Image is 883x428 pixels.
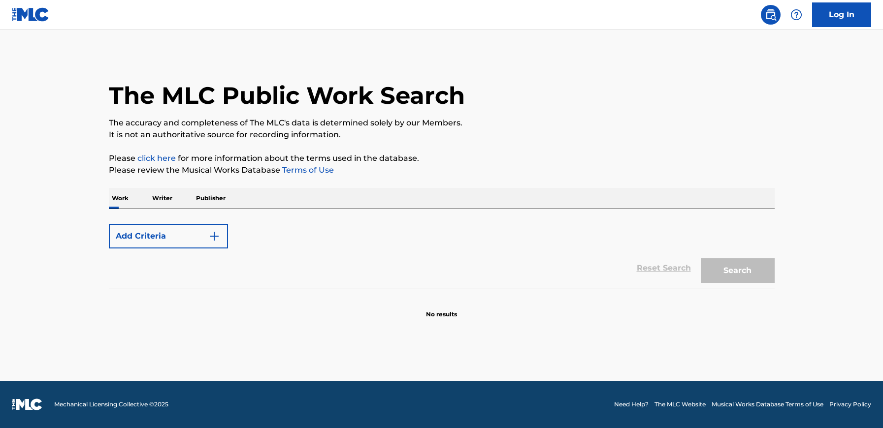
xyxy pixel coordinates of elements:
p: Please for more information about the terms used in the database. [109,153,775,164]
a: Public Search [761,5,781,25]
button: Add Criteria [109,224,228,248]
a: Musical Works Database Terms of Use [712,400,823,409]
a: Log In [812,2,871,27]
p: Writer [149,188,175,209]
a: Terms of Use [280,165,334,175]
p: Please review the Musical Works Database [109,164,775,176]
img: logo [12,398,42,410]
p: Publisher [193,188,229,209]
a: Need Help? [614,400,649,409]
p: It is not an authoritative source for recording information. [109,129,775,141]
div: Help [786,5,806,25]
img: search [765,9,777,21]
a: click here [137,153,176,163]
img: help [790,9,802,21]
img: 9d2ae6d4665cec9f34b9.svg [208,230,220,242]
form: Search Form [109,219,775,288]
img: MLC Logo [12,7,50,22]
p: The accuracy and completeness of The MLC's data is determined solely by our Members. [109,117,775,129]
a: The MLC Website [654,400,706,409]
p: No results [426,298,457,319]
span: Mechanical Licensing Collective © 2025 [54,400,168,409]
h1: The MLC Public Work Search [109,81,465,110]
a: Privacy Policy [829,400,871,409]
p: Work [109,188,131,209]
